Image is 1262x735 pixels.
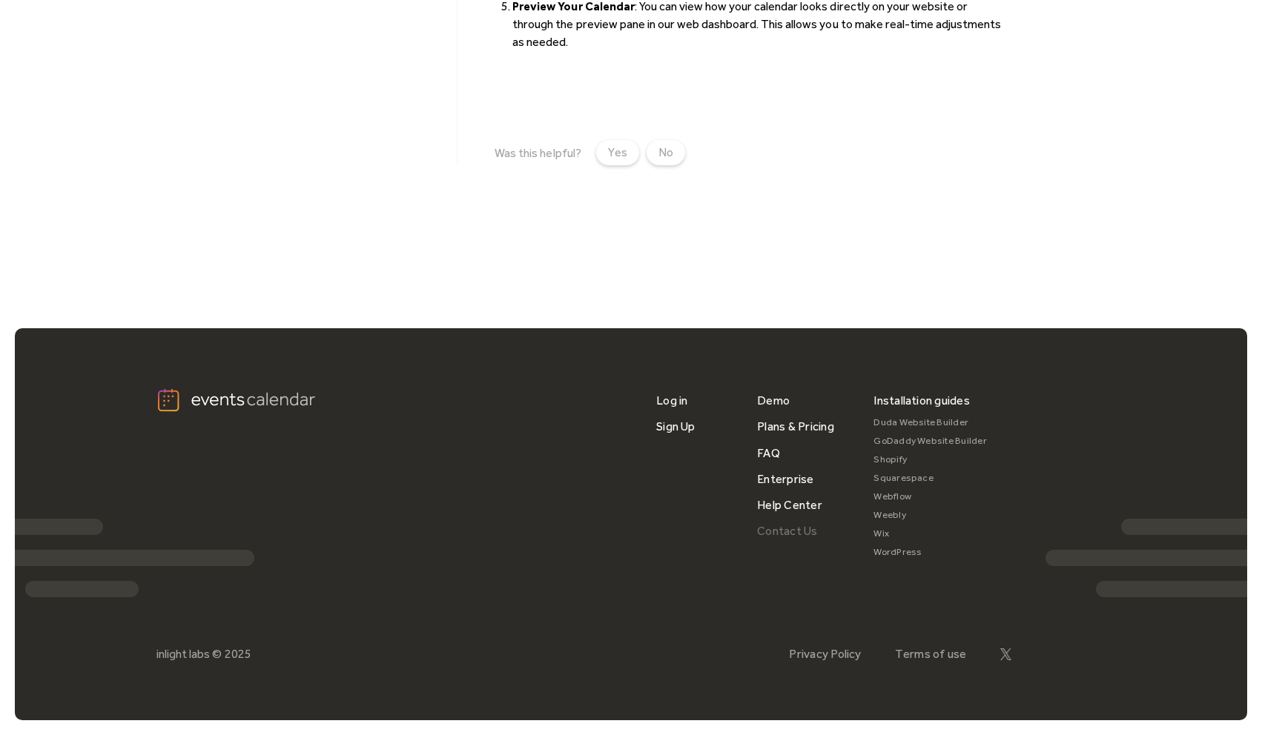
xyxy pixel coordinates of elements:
[789,647,861,661] a: Privacy Policy
[757,440,780,466] a: FAQ
[873,525,987,543] a: Wix
[757,388,790,413] a: Demo
[757,518,817,544] a: Contact Us
[608,144,627,162] div: Yes
[873,450,987,469] a: Shopify
[495,63,1011,81] p: ‍
[757,492,822,518] a: Help Center
[156,647,222,661] div: inlight labs ©
[873,388,970,413] div: Installation guides
[873,506,987,525] a: Weebly
[873,413,987,432] a: Duda Website Builder
[873,469,987,488] a: Squarespace
[873,543,987,562] a: WordPress
[647,140,685,165] a: No
[873,432,987,450] a: GoDaddy Website Builder
[757,466,813,492] a: Enterprise
[658,144,673,162] div: No
[495,146,581,160] div: Was this helpful?
[873,488,987,506] a: Webflow
[757,413,834,439] a: Plans & Pricing
[225,647,251,661] div: 2025
[895,647,967,661] a: Terms of use
[596,140,639,165] a: Yes
[656,388,687,413] a: Log in
[656,413,696,439] a: Sign Up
